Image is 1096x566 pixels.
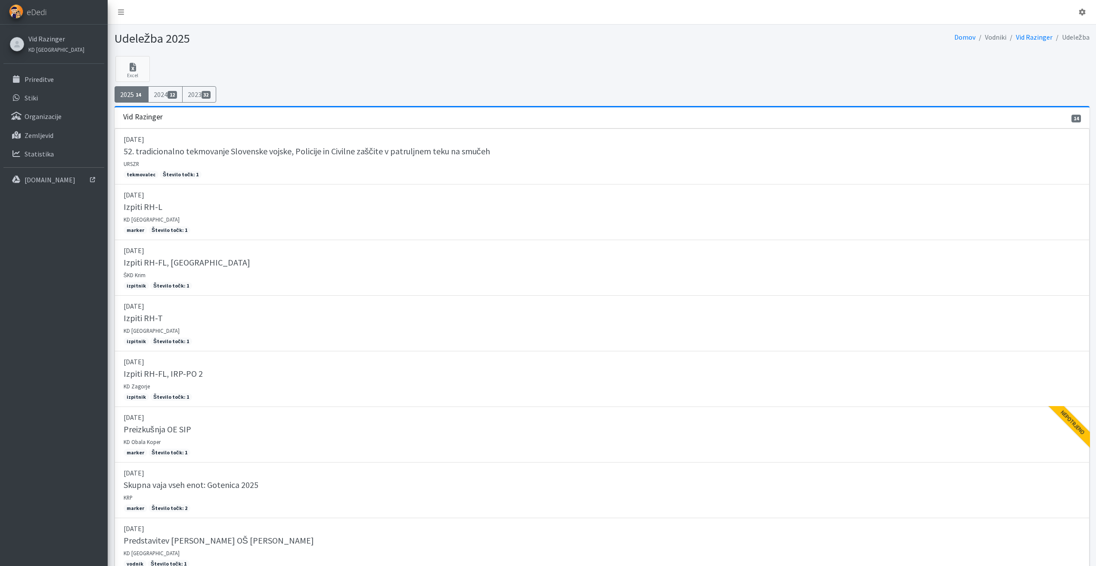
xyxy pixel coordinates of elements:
[124,327,180,334] small: KD [GEOGRAPHIC_DATA]
[150,338,192,345] span: Število točk: 1
[1016,33,1053,41] a: Vid Razinger
[124,449,147,457] span: marker
[124,245,1080,256] p: [DATE]
[25,94,38,102] p: Stiki
[124,216,180,223] small: KD [GEOGRAPHIC_DATA]
[124,134,1080,144] p: [DATE]
[124,160,139,167] small: URSZR
[124,438,161,445] small: KD Obala Koper
[124,535,314,546] h5: Predstavitev [PERSON_NAME] OŠ [PERSON_NAME]
[3,127,104,144] a: Zemljevid
[25,112,62,121] p: Organizacije
[124,550,180,557] small: KD [GEOGRAPHIC_DATA]
[182,86,217,103] a: 202332
[124,523,1080,534] p: [DATE]
[124,412,1080,422] p: [DATE]
[115,351,1090,407] a: [DATE] Izpiti RH-FL, IRP-PO 2 KD Zagorje izpitnik Število točk: 1
[124,301,1080,311] p: [DATE]
[115,86,149,103] a: 202514
[9,4,23,19] img: eDedi
[124,257,250,268] h5: Izpiti RH-FL, [GEOGRAPHIC_DATA]
[28,44,84,54] a: KD [GEOGRAPHIC_DATA]
[124,282,149,290] span: izpitnik
[160,171,202,178] span: Število točk: 1
[124,272,146,278] small: ŠKD Krim
[202,91,211,99] span: 32
[25,75,54,84] p: Prireditve
[124,480,258,490] h5: Skupna vaja vseh enot: Gotenica 2025
[25,131,53,140] p: Zemljevid
[124,226,147,234] span: marker
[168,91,177,99] span: 12
[134,91,143,99] span: 14
[124,424,191,435] h5: Preizkušnja OE SIP
[124,504,147,512] span: marker
[3,145,104,163] a: Statistika
[149,226,190,234] span: Število točk: 1
[28,34,84,44] a: Vid Razinger
[115,407,1090,463] a: [DATE] Preizkušnja OE SIP KD Obala Koper marker Število točk: 1 Nepotrjeno
[115,128,1090,184] a: [DATE] 52. tradicionalno tekmovanje Slovenske vojske, Policije in Civilne zaščite v patruljnem te...
[148,86,183,103] a: 202412
[3,89,104,106] a: Stiki
[124,146,490,156] h5: 52. tradicionalno tekmovanje Slovenske vojske, Policije in Civilne zaščite v patruljnem teku na s...
[124,202,162,212] h5: Izpiti RH-L
[115,463,1090,518] a: [DATE] Skupna vaja vseh enot: Gotenica 2025 KRP marker Število točk: 2
[975,31,1006,44] li: Vodniki
[954,33,975,41] a: Domov
[124,313,163,323] h5: Izpiti RH-T
[124,393,149,401] span: izpitnik
[27,6,47,19] span: eDedi
[150,393,192,401] span: Število točk: 1
[1053,31,1090,44] li: Udeležba
[124,383,150,390] small: KD Zagorje
[124,468,1080,478] p: [DATE]
[115,31,599,46] h1: Udeležba 2025
[3,171,104,188] a: [DOMAIN_NAME]
[124,369,203,379] h5: Izpiti RH-FL, IRP-PO 2
[1071,115,1081,122] span: 14
[124,356,1080,367] p: [DATE]
[115,184,1090,240] a: [DATE] Izpiti RH-L KD [GEOGRAPHIC_DATA] marker Število točk: 1
[149,504,190,512] span: Število točk: 2
[115,296,1090,351] a: [DATE] Izpiti RH-T KD [GEOGRAPHIC_DATA] izpitnik Število točk: 1
[123,113,163,122] h3: Vid Razinger
[3,108,104,125] a: Organizacije
[28,46,84,53] small: KD [GEOGRAPHIC_DATA]
[124,190,1080,200] p: [DATE]
[115,56,150,82] a: Excel
[124,171,158,178] span: tekmovalec
[115,240,1090,296] a: [DATE] Izpiti RH-FL, [GEOGRAPHIC_DATA] ŠKD Krim izpitnik Število točk: 1
[150,282,192,290] span: Število točk: 1
[149,449,190,457] span: Število točk: 1
[3,71,104,88] a: Prireditve
[124,494,133,501] small: KRP
[25,150,54,158] p: Statistika
[124,338,149,345] span: izpitnik
[25,175,75,184] p: [DOMAIN_NAME]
